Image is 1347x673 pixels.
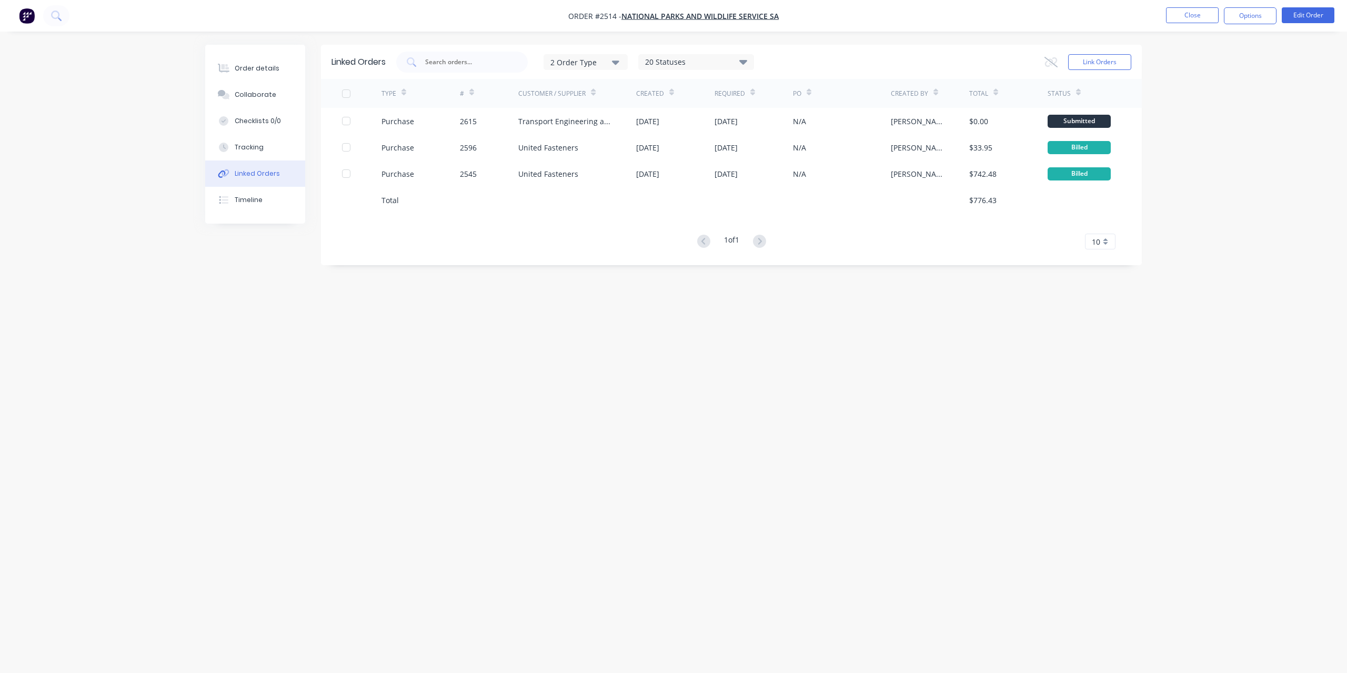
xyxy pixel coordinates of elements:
[969,195,997,206] div: $776.43
[1282,7,1334,23] button: Edit Order
[636,168,659,179] div: [DATE]
[636,142,659,153] div: [DATE]
[793,142,806,153] div: N/A
[715,168,738,179] div: [DATE]
[1166,7,1219,23] button: Close
[1068,54,1131,70] button: Link Orders
[969,89,988,98] div: Total
[793,116,806,127] div: N/A
[424,57,511,67] input: Search orders...
[715,142,738,153] div: [DATE]
[636,89,664,98] div: Created
[518,89,586,98] div: Customer / Supplier
[19,8,35,24] img: Factory
[205,187,305,213] button: Timeline
[1048,115,1111,128] div: Submitted
[1048,167,1111,180] div: Billed
[518,168,578,179] div: United Fasteners
[1048,141,1111,154] div: Billed
[205,108,305,134] button: Checklists 0/0
[715,116,738,127] div: [DATE]
[205,134,305,160] button: Tracking
[544,54,628,70] button: 2 Order Type
[381,89,396,98] div: TYPE
[460,142,477,153] div: 2596
[235,195,263,205] div: Timeline
[235,169,280,178] div: Linked Orders
[715,89,745,98] div: Required
[891,89,928,98] div: Created By
[381,142,414,153] div: Purchase
[331,56,386,68] div: Linked Orders
[1224,7,1276,24] button: Options
[460,89,464,98] div: #
[381,195,399,206] div: Total
[793,89,801,98] div: PO
[381,168,414,179] div: Purchase
[891,116,948,127] div: [PERSON_NAME]
[235,143,264,152] div: Tracking
[1048,89,1071,98] div: Status
[235,64,279,73] div: Order details
[460,168,477,179] div: 2545
[639,56,753,68] div: 20 Statuses
[235,90,276,99] div: Collaborate
[518,142,578,153] div: United Fasteners
[205,160,305,187] button: Linked Orders
[1092,236,1100,247] span: 10
[550,56,621,67] div: 2 Order Type
[568,11,621,21] span: Order #2514 -
[381,116,414,127] div: Purchase
[205,82,305,108] button: Collaborate
[621,11,779,21] a: National Parks and Wildlife Service SA
[969,142,992,153] div: $33.95
[235,116,281,126] div: Checklists 0/0
[891,168,948,179] div: [PERSON_NAME]
[636,116,659,127] div: [DATE]
[205,55,305,82] button: Order details
[518,116,615,127] div: Transport Engineering and Management Pty Ltd
[969,116,988,127] div: $0.00
[793,168,806,179] div: N/A
[460,116,477,127] div: 2615
[724,234,739,249] div: 1 of 1
[969,168,997,179] div: $742.48
[891,142,948,153] div: [PERSON_NAME]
